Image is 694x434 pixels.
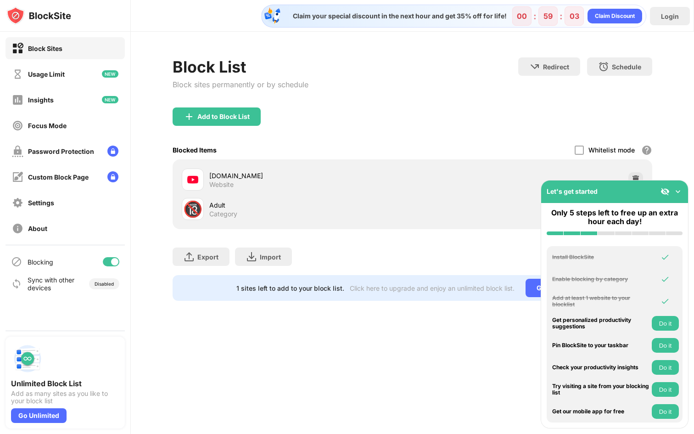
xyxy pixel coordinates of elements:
div: About [28,225,47,232]
div: Add at least 1 website to your blocklist [552,295,649,308]
div: Pin BlockSite to your taskbar [552,342,649,349]
img: push-block-list.svg [11,342,44,375]
div: Try visiting a site from your blocking list [552,383,649,396]
div: Import [260,253,281,261]
div: [DOMAIN_NAME] [209,171,413,180]
div: Schedule [612,63,641,71]
img: insights-off.svg [12,94,23,106]
div: Enable blocking by category [552,276,649,282]
img: specialOfferDiscount.svg [263,7,282,25]
div: Website [209,180,234,189]
div: : [532,9,538,23]
div: Get personalized productivity suggestions [552,317,649,330]
div: Insights [28,96,54,104]
div: Unlimited Block List [11,379,119,388]
div: Go Unlimited [526,279,588,297]
div: Block Sites [28,45,62,52]
div: Redirect [543,63,569,71]
div: Category [209,210,237,218]
button: Do it [652,404,679,419]
div: Block List [173,57,308,76]
img: new-icon.svg [102,70,118,78]
img: eye-not-visible.svg [660,187,670,196]
div: Disabled [95,281,114,287]
div: Whitelist mode [588,146,635,154]
img: blocking-icon.svg [11,256,22,267]
div: Install BlockSite [552,254,649,260]
div: 03 [570,11,579,21]
div: Login [661,12,679,20]
img: omni-setup-toggle.svg [673,187,683,196]
div: Go Unlimited [11,408,67,423]
div: Only 5 steps left to free up an extra hour each day! [547,209,683,226]
button: Do it [652,382,679,397]
div: 🔞 [183,200,202,219]
button: Do it [652,360,679,375]
div: Focus Mode [28,122,67,130]
div: Export [197,253,218,261]
div: Add to Block List [197,113,250,120]
div: Claim your special discount in the next hour and get 35% off for life! [287,12,507,20]
div: Add as many sites as you like to your block list [11,390,119,405]
img: new-icon.svg [102,96,118,103]
img: focus-off.svg [12,120,23,131]
div: Claim Discount [595,11,635,21]
div: Sync with other devices [28,276,75,292]
img: omni-check.svg [660,253,670,262]
div: Adult [209,200,413,210]
div: Usage Limit [28,70,65,78]
img: time-usage-off.svg [12,68,23,80]
div: : [558,9,565,23]
div: Check your productivity insights [552,364,649,371]
img: lock-menu.svg [107,171,118,182]
button: Do it [652,316,679,331]
div: 00 [517,11,527,21]
img: logo-blocksite.svg [6,6,71,25]
div: Password Protection [28,147,94,155]
img: sync-icon.svg [11,278,22,289]
div: Blocked Items [173,146,217,154]
button: Do it [652,338,679,353]
img: lock-menu.svg [107,146,118,157]
div: Get our mobile app for free [552,408,649,415]
div: Custom Block Page [28,173,89,181]
img: omni-check.svg [660,275,670,284]
img: password-protection-off.svg [12,146,23,157]
img: settings-off.svg [12,197,23,209]
img: omni-check.svg [660,297,670,306]
img: favicons [187,174,198,185]
div: 59 [543,11,553,21]
div: Let's get started [547,187,598,195]
div: 1 sites left to add to your block list. [236,284,344,292]
img: customize-block-page-off.svg [12,171,23,183]
img: block-on.svg [12,43,23,54]
img: about-off.svg [12,223,23,234]
div: Block sites permanently or by schedule [173,80,308,89]
div: Click here to upgrade and enjoy an unlimited block list. [350,284,515,292]
div: Settings [28,199,54,207]
div: Blocking [28,258,53,266]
